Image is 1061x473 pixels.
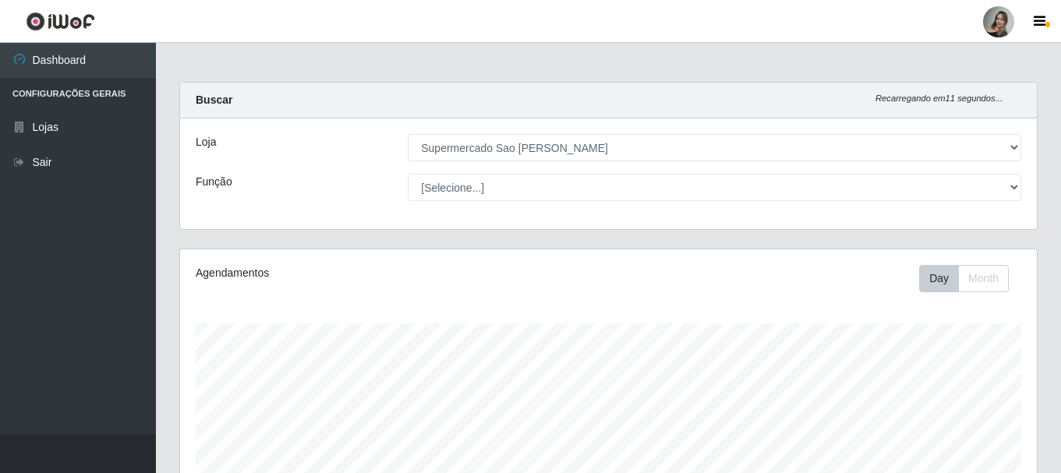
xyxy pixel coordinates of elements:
strong: Buscar [196,94,232,106]
label: Loja [196,134,216,150]
img: CoreUI Logo [26,12,95,31]
i: Recarregando em 11 segundos... [875,94,1003,103]
div: Toolbar with button groups [919,265,1021,292]
div: Agendamentos [196,265,526,281]
button: Month [958,265,1009,292]
div: First group [919,265,1009,292]
button: Day [919,265,959,292]
label: Função [196,174,232,190]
